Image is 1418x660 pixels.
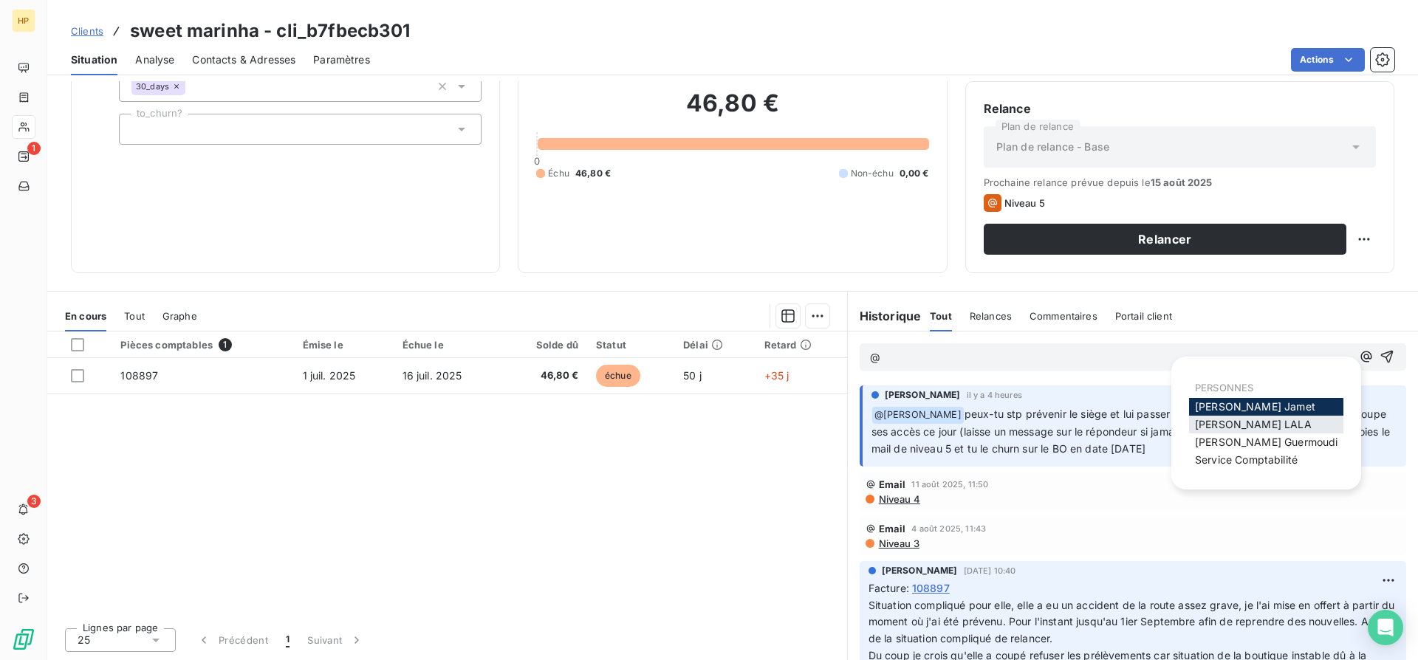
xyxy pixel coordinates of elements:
[1195,400,1315,413] span: [PERSON_NAME] Jamet
[882,564,958,577] span: [PERSON_NAME]
[534,155,540,167] span: 0
[1368,610,1403,645] div: Open Intercom Messenger
[27,142,41,155] span: 1
[403,369,462,382] span: 16 juil. 2025
[911,524,986,533] span: 4 août 2025, 11:43
[512,368,578,383] span: 46,80 €
[12,145,35,168] a: 1
[930,310,952,322] span: Tout
[912,580,950,596] span: 108897
[512,339,578,351] div: Solde dû
[219,338,232,351] span: 1
[872,407,964,424] span: @ [PERSON_NAME]
[984,224,1346,255] button: Relancer
[135,52,174,67] span: Analyse
[536,89,928,133] h2: 46,80 €
[1004,197,1045,209] span: Niveau 5
[1115,310,1172,322] span: Portail client
[911,480,988,489] span: 11 août 2025, 11:50
[764,369,790,382] span: +35 j
[78,633,90,647] span: 25
[303,339,385,351] div: Émise le
[27,495,41,508] span: 3
[1151,176,1213,188] span: 15 août 2025
[871,408,1394,455] span: peux-tu stp prévenir le siège et lui passer un coup de fil pour le prévenir qu'on coupe ses accès...
[885,388,961,402] span: [PERSON_NAME]
[596,365,640,387] span: échue
[303,369,356,382] span: 1 juil. 2025
[967,391,1022,399] span: il y a 4 heures
[120,369,158,382] span: 108897
[869,580,909,596] span: Facture :
[162,310,197,322] span: Graphe
[964,566,1016,575] span: [DATE] 10:40
[136,82,169,91] span: 30_days
[764,339,838,351] div: Retard
[277,625,298,656] button: 1
[1195,436,1337,448] span: [PERSON_NAME] Guermoudi
[403,339,494,351] div: Échue le
[1195,418,1312,430] span: [PERSON_NAME] LALA
[1291,48,1365,72] button: Actions
[879,478,906,490] span: Email
[185,80,197,93] input: Ajouter une valeur
[131,123,143,136] input: Ajouter une valeur
[877,493,920,505] span: Niveau 4
[851,167,894,180] span: Non-échu
[683,339,747,351] div: Délai
[130,18,411,44] h3: sweet marinha - cli_b7fbecb301
[71,52,117,67] span: Situation
[298,625,373,656] button: Suivant
[548,167,569,180] span: Échu
[124,310,145,322] span: Tout
[313,52,370,67] span: Paramètres
[869,599,1399,645] span: Situation compliqué pour elle, elle a eu un accident de la route assez grave, je l'ai mise en off...
[1030,310,1097,322] span: Commentaires
[1195,453,1298,466] span: Service Comptabilité
[984,100,1376,117] h6: Relance
[65,310,106,322] span: En cours
[877,537,919,549] span: Niveau 3
[12,628,35,651] img: Logo LeanPay
[71,25,103,37] span: Clients
[984,176,1376,188] span: Prochaine relance prévue depuis le
[683,369,702,382] span: 50 j
[12,9,35,32] div: HP
[596,339,665,351] div: Statut
[286,633,290,647] span: 1
[188,625,277,656] button: Précédent
[192,52,295,67] span: Contacts & Adresses
[120,338,284,351] div: Pièces comptables
[870,351,880,363] span: @
[848,307,922,325] h6: Historique
[1195,382,1253,393] span: PERSONNES
[71,24,103,38] a: Clients
[575,167,611,180] span: 46,80 €
[970,310,1012,322] span: Relances
[900,167,929,180] span: 0,00 €
[996,140,1109,154] span: Plan de relance - Base
[879,523,906,534] span: Email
